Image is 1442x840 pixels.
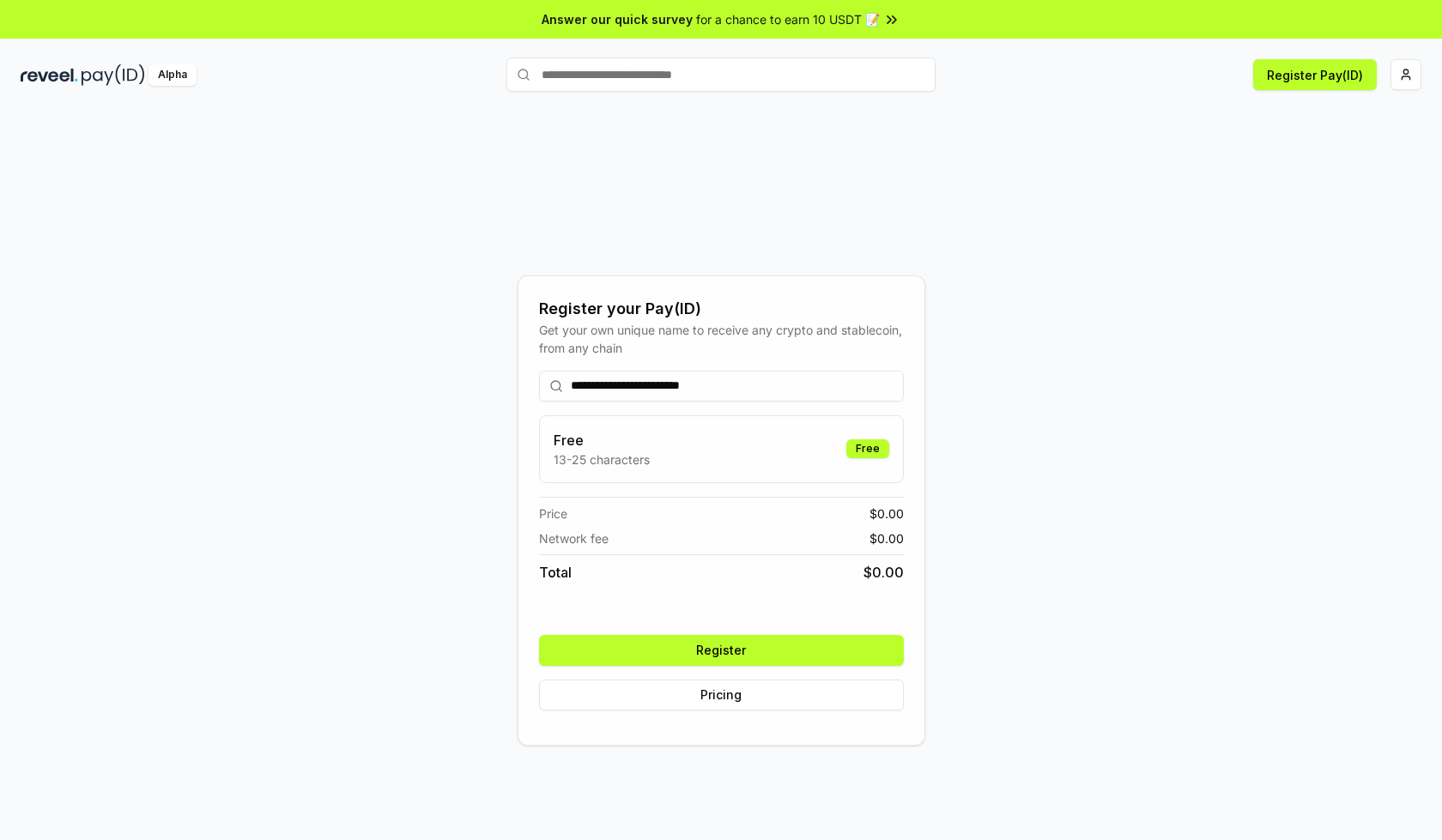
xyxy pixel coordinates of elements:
div: Alpha [148,64,197,86]
h3: Free [554,430,650,450]
div: Free [846,439,889,458]
img: pay_id [82,64,145,86]
span: Total [539,562,572,583]
span: Answer our quick survey [542,10,693,28]
span: $ 0.00 [863,562,904,583]
div: Get your own unique name to receive any crypto and stablecoin, from any chain [539,321,904,357]
button: Register [539,635,904,666]
div: Register your Pay(ID) [539,297,904,321]
span: for a chance to earn 10 USDT 📝 [696,10,880,28]
button: Register Pay(ID) [1253,59,1377,90]
span: $ 0.00 [869,505,904,523]
button: Pricing [539,680,904,710]
span: $ 0.00 [869,529,904,547]
img: reveel_dark [21,64,78,86]
span: Network fee [539,529,609,547]
span: Price [539,505,567,523]
p: 13-25 characters [554,450,650,468]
